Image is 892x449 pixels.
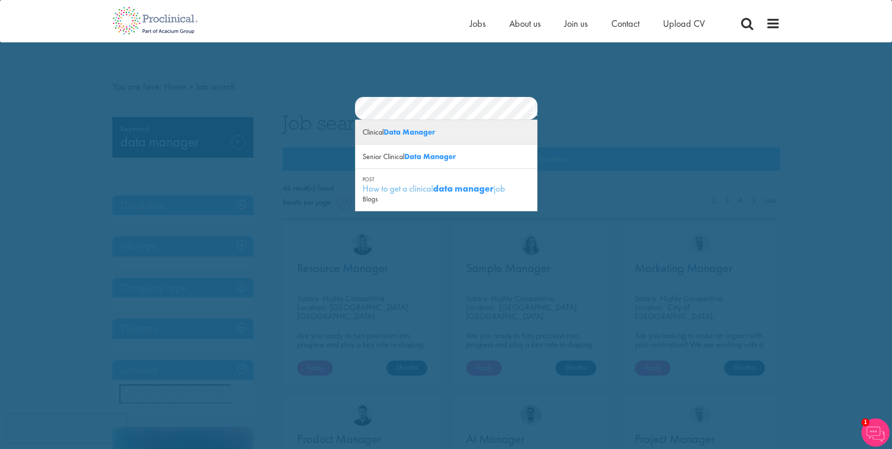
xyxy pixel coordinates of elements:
div: Senior Clinical [355,144,537,169]
span: 1 [861,418,869,426]
strong: Data Manager [384,127,435,137]
div: Blogs [363,194,530,204]
strong: Data Manager [404,152,456,161]
div: Post [363,176,530,183]
a: About us [509,17,541,30]
a: Join us [564,17,588,30]
a: Contact [611,17,639,30]
div: How to get a clinical job [363,183,530,194]
img: Chatbot [861,418,890,447]
a: Upload CV [663,17,705,30]
div: Clinical [355,120,537,144]
a: Jobs [470,17,486,30]
a: Job search submit button [526,102,537,120]
strong: data manager [433,183,494,194]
